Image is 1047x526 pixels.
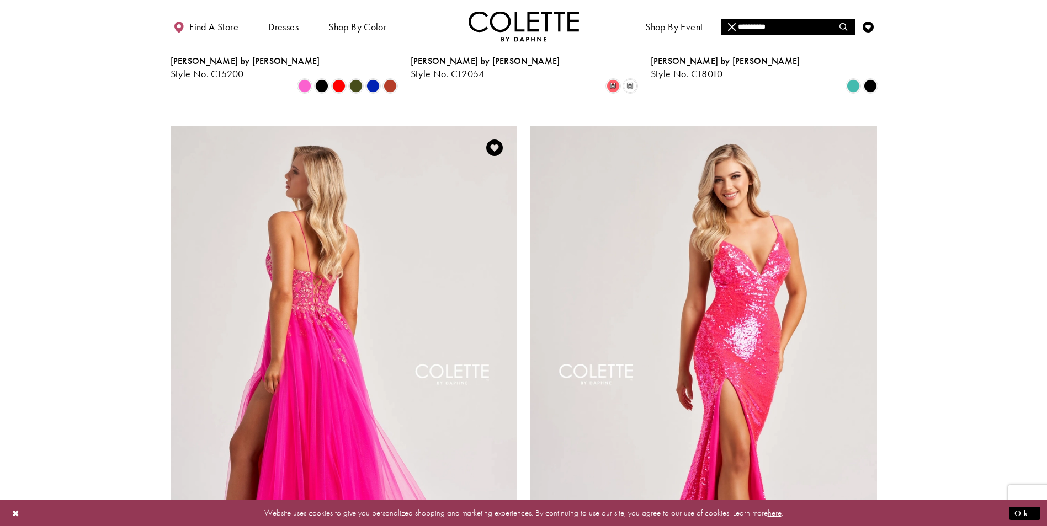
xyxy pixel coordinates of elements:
i: Black [864,79,877,93]
i: Sienna [384,79,397,93]
span: Shop by color [328,22,386,33]
a: Add to Wishlist [483,136,506,159]
a: Check Wishlist [860,11,876,41]
button: Submit Dialog [1009,506,1040,520]
button: Close Dialog [7,503,25,523]
span: Shop By Event [642,11,705,41]
i: Coral/Multi [607,79,620,93]
a: Find a store [171,11,241,41]
div: Colette by Daphne Style No. CL2054 [411,56,560,79]
span: Dresses [265,11,301,41]
span: Style No. CL8010 [651,67,723,80]
a: Meet the designer [730,11,812,41]
div: Colette by Daphne Style No. CL8010 [651,56,800,79]
span: Shop by color [326,11,389,41]
span: Dresses [268,22,299,33]
span: Style No. CL2054 [411,67,485,80]
span: [PERSON_NAME] by [PERSON_NAME] [171,55,320,67]
i: Neon Pink [298,79,311,93]
span: [PERSON_NAME] by [PERSON_NAME] [651,55,800,67]
a: Toggle search [836,11,852,41]
img: Colette by Daphne [469,11,579,41]
button: Submit Search [833,19,854,35]
input: Search [721,19,854,35]
button: Close Search [721,19,743,35]
div: Search form [721,19,855,35]
span: Shop By Event [645,22,703,33]
i: Black [315,79,328,93]
i: Olive [349,79,363,93]
a: Visit Home Page [469,11,579,41]
div: Colette by Daphne Style No. CL5200 [171,56,320,79]
i: Red [332,79,346,93]
p: Website uses cookies to give you personalized shopping and marketing experiences. By continuing t... [79,506,968,520]
a: here [768,507,782,518]
i: White/Multi [624,79,637,93]
i: Royal Blue [366,79,380,93]
span: [PERSON_NAME] by [PERSON_NAME] [411,55,560,67]
span: Find a store [189,22,238,33]
span: Style No. CL5200 [171,67,244,80]
i: Turquoise [847,79,860,93]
